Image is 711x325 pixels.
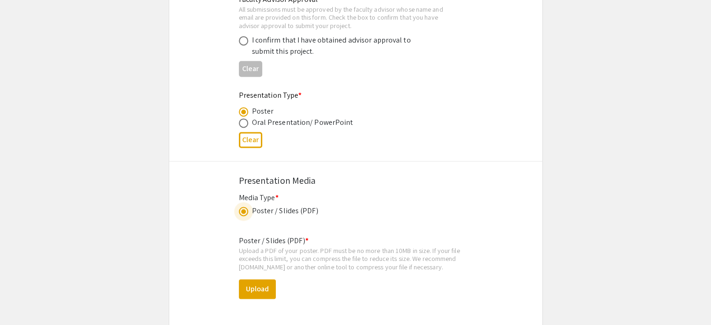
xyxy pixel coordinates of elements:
div: Poster / Slides (PDF) [252,205,318,217]
div: Poster [252,106,274,117]
div: Upload a PDF of your poster. PDF must be no more than 10MB in size. If your file exceeds this lim... [239,246,473,271]
div: I confirm that I have obtained advisor approval to submit this project. [252,35,416,57]
mat-label: Presentation Type [239,90,302,100]
iframe: Chat [7,283,40,318]
button: Upload [239,279,276,299]
mat-label: Poster / Slides (PDF) [239,236,309,246]
button: Clear [239,61,262,76]
div: All submissions must be approved by the faculty advisor whose name and email are provided on this... [239,5,458,30]
mat-label: Media Type [239,193,279,202]
div: Oral Presentation/ PowerPoint [252,117,353,128]
button: Clear [239,132,262,147]
div: Presentation Media [239,173,473,188]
